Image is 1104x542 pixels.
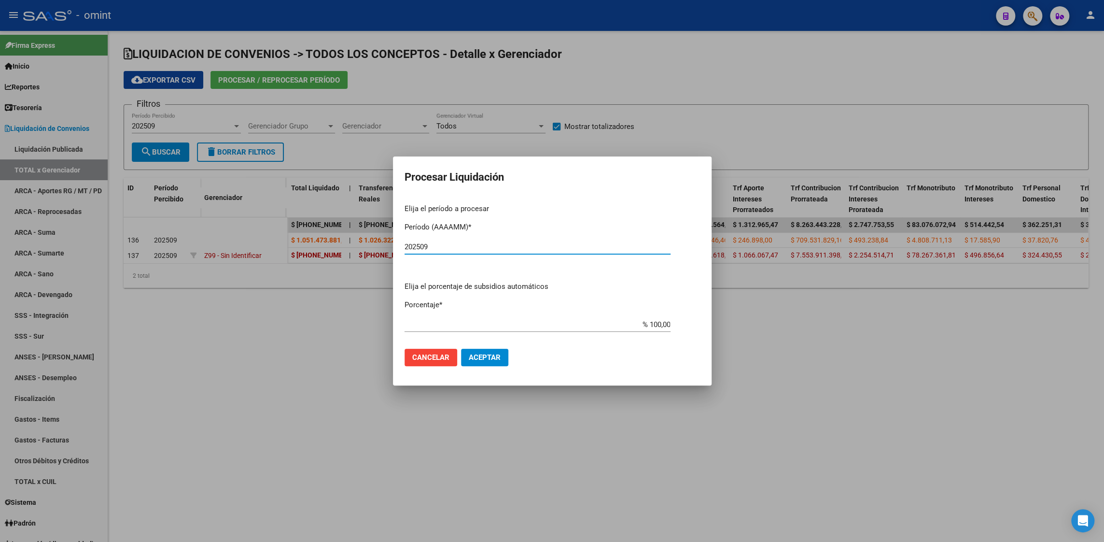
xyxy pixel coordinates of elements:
p: Período (AAAAMM) [405,222,700,233]
h2: Procesar Liquidación [405,168,700,186]
button: Aceptar [461,349,508,366]
button: Cancelar [405,349,457,366]
p: Elija el porcentaje de subsidios automáticos [405,281,700,292]
p: Elija el período a procesar [405,203,700,214]
div: Open Intercom Messenger [1071,509,1094,532]
p: Porcentaje [405,300,700,311]
span: Aceptar [469,353,501,362]
span: Cancelar [412,353,449,362]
